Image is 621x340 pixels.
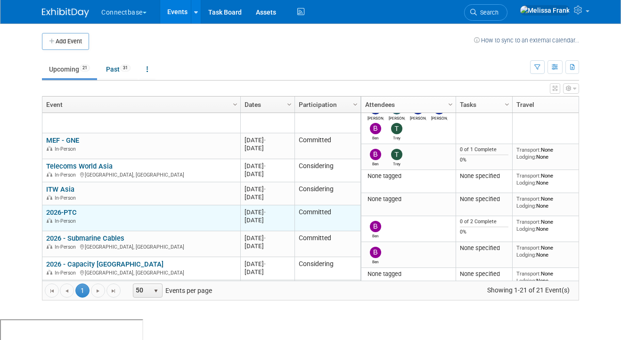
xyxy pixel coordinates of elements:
[516,219,541,225] span: Transport:
[389,160,405,166] div: Trey Willis
[245,97,288,113] a: Dates
[110,287,117,295] span: Go to the last page
[460,195,509,203] div: None specified
[80,65,90,72] span: 21
[245,234,290,242] div: [DATE]
[47,270,52,275] img: In-Person Event
[63,287,71,295] span: Go to the previous page
[294,205,360,231] td: Committed
[230,97,241,111] a: Column Settings
[55,146,79,152] span: In-Person
[365,172,452,180] div: None tagged
[520,5,570,16] img: Melissa Frank
[46,97,234,113] a: Event
[516,146,584,160] div: None None
[365,195,452,203] div: None tagged
[60,283,74,298] a: Go to the previous page
[245,162,290,170] div: [DATE]
[94,287,102,295] span: Go to the next page
[152,287,160,295] span: select
[516,195,584,209] div: None None
[294,159,360,182] td: Considering
[245,268,290,276] div: [DATE]
[245,144,290,152] div: [DATE]
[474,37,579,44] a: How to sync to an external calendar...
[55,270,79,276] span: In-Person
[460,172,509,180] div: None specified
[516,97,581,113] a: Travel
[516,270,541,277] span: Transport:
[91,283,105,298] a: Go to the next page
[516,202,536,209] span: Lodging:
[47,244,52,249] img: In-Person Event
[46,268,236,276] div: [GEOGRAPHIC_DATA], [GEOGRAPHIC_DATA]
[516,179,536,186] span: Lodging:
[48,287,56,295] span: Go to the first page
[368,232,384,238] div: Ben Edmond
[264,209,266,216] span: -
[516,251,536,258] span: Lodging:
[368,258,384,264] div: Ben Edmond
[55,244,79,250] span: In-Person
[516,270,584,284] div: None None
[391,123,402,134] img: Trey Willis
[389,114,405,121] div: Roger Castillo
[294,280,360,303] td: Considering
[133,284,149,297] span: 50
[370,149,381,160] img: Ben Edmond
[516,195,541,202] span: Transport:
[370,123,381,134] img: Ben Edmond
[55,172,79,178] span: In-Person
[106,283,121,298] a: Go to the last page
[245,208,290,216] div: [DATE]
[447,101,454,108] span: Column Settings
[264,186,266,193] span: -
[264,235,266,242] span: -
[231,101,239,108] span: Column Settings
[516,277,536,284] span: Lodging:
[264,162,266,170] span: -
[370,221,381,232] img: Ben Edmond
[351,101,359,108] span: Column Settings
[294,182,360,205] td: Considering
[120,65,131,72] span: 31
[294,133,360,159] td: Committed
[299,97,354,113] a: Participation
[46,136,79,145] a: MEF - GNE
[294,231,360,257] td: Committed
[46,260,163,268] a: 2026 - Capacity [GEOGRAPHIC_DATA]
[431,114,448,121] div: Maria Sterck
[245,260,290,268] div: [DATE]
[516,172,584,186] div: None None
[264,137,266,144] span: -
[479,283,579,297] span: Showing 1-21 of 21 Event(s)
[245,185,290,193] div: [DATE]
[368,114,384,121] div: Mary Ann Rose
[516,226,536,232] span: Lodging:
[460,244,509,252] div: None specified
[47,146,52,151] img: In-Person Event
[351,97,361,111] a: Column Settings
[410,114,426,121] div: Matt Clark
[365,97,449,113] a: Attendees
[503,101,511,108] span: Column Settings
[294,257,360,280] td: Considering
[516,146,541,153] span: Transport:
[578,97,588,111] a: Column Settings
[389,134,405,140] div: Trey Willis
[46,185,74,194] a: ITW Asia
[391,149,402,160] img: Trey Willis
[516,154,536,160] span: Lodging:
[42,60,97,78] a: Upcoming21
[46,162,113,170] a: Telecoms World Asia
[245,136,290,144] div: [DATE]
[460,157,509,163] div: 0%
[460,146,509,153] div: 0 of 1 Complete
[245,216,290,224] div: [DATE]
[370,247,381,258] img: Ben Edmond
[286,101,293,108] span: Column Settings
[46,234,124,243] a: 2026 - Submarine Cables
[46,208,77,217] a: 2026-PTC
[245,242,290,250] div: [DATE]
[460,270,509,278] div: None specified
